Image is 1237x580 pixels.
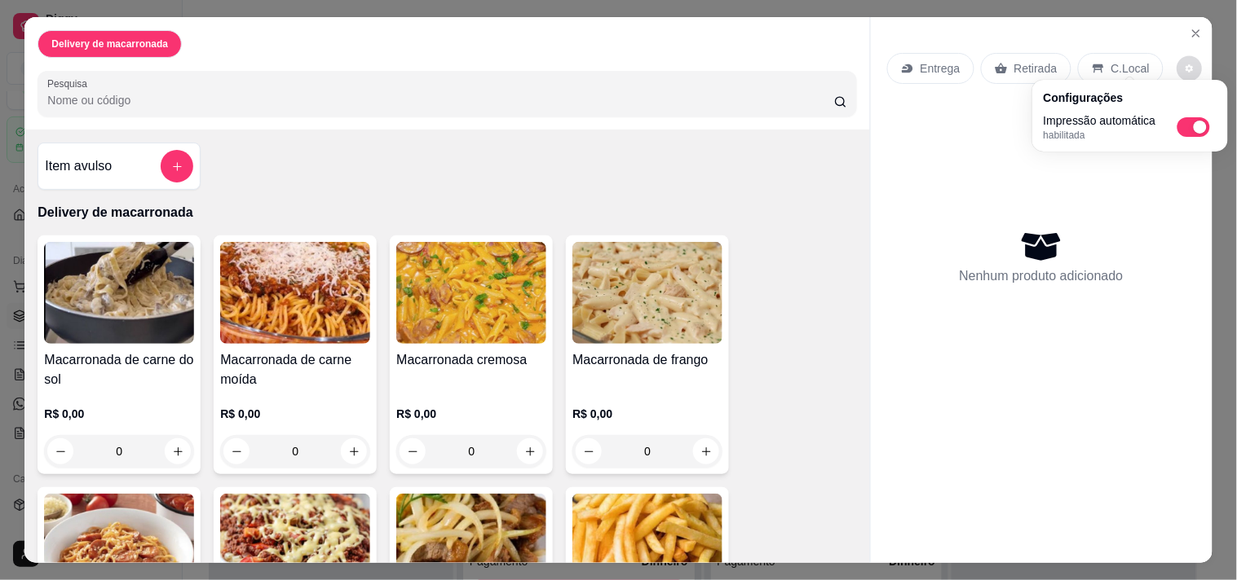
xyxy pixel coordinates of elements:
[572,242,722,344] img: product-image
[396,242,546,344] img: product-image
[1014,60,1058,77] p: Retirada
[161,150,193,182] button: add-separate-item
[220,406,370,422] p: R$ 0,00
[220,350,370,389] h4: Macarronada de carne moída
[45,156,112,176] h4: Item avulso
[1044,90,1217,106] p: Configurações
[44,350,194,389] h4: Macarronada de carne do sol
[1183,20,1209,46] button: Close
[1044,112,1156,129] p: Impressão automática
[44,406,194,422] p: R$ 0,00
[38,203,856,222] p: Delivery de macarronada
[960,266,1124,286] p: Nenhum produto adicionado
[1177,56,1203,81] button: decrease-product-quantity
[47,92,834,108] input: Pesquisa
[572,350,722,370] h4: Macarronada de frango
[1111,60,1150,77] p: C.Local
[51,37,168,51] p: Delivery de macarronada
[396,406,546,422] p: R$ 0,00
[396,350,546,370] h4: Macarronada cremosa
[220,242,370,344] img: product-image
[44,242,194,344] img: product-image
[572,406,722,422] p: R$ 0,00
[1177,117,1217,137] label: Automatic updates
[47,77,93,90] label: Pesquisa
[1044,129,1156,142] p: habilitada
[921,60,961,77] p: Entrega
